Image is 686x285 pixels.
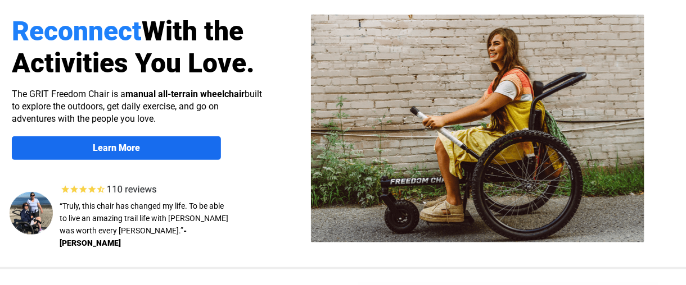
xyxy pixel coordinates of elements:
[125,89,245,99] strong: manual all-terrain wheelchair
[12,47,255,79] span: Activities You Love.
[12,15,142,47] span: Reconnect
[12,136,221,160] a: Learn More
[142,15,243,47] span: With the
[60,201,228,235] span: “Truly, this chair has changed my life. To be able to live an amazing trail life with [PERSON_NAM...
[93,142,140,153] strong: Learn More
[12,89,262,124] span: The GRIT Freedom Chair is a built to explore the outdoors, get daily exercise, and go on adventur...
